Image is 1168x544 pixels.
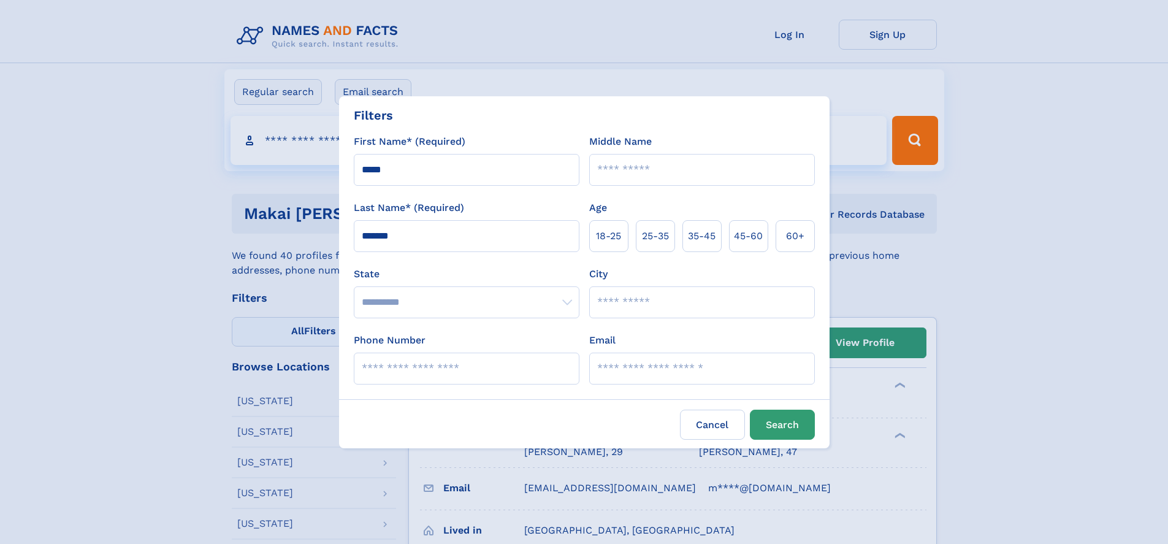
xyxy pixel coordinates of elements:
[354,333,426,348] label: Phone Number
[680,410,745,440] label: Cancel
[354,134,465,149] label: First Name* (Required)
[354,106,393,125] div: Filters
[589,333,616,348] label: Email
[786,229,804,243] span: 60+
[642,229,669,243] span: 25‑35
[589,134,652,149] label: Middle Name
[354,267,579,282] label: State
[596,229,621,243] span: 18‑25
[589,201,607,215] label: Age
[354,201,464,215] label: Last Name* (Required)
[589,267,608,282] label: City
[688,229,716,243] span: 35‑45
[734,229,763,243] span: 45‑60
[750,410,815,440] button: Search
